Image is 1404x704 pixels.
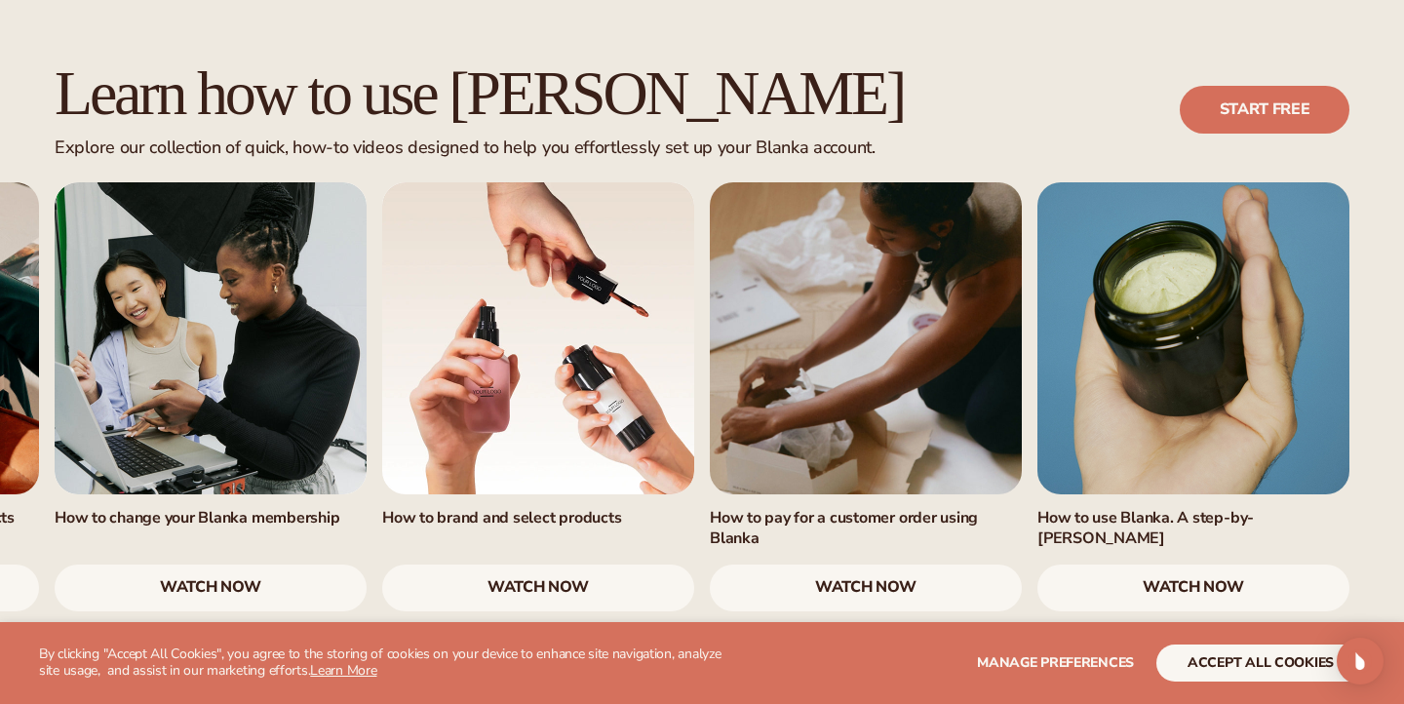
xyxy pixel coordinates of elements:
a: watch now [1037,565,1349,611]
div: 6 / 7 [710,182,1022,611]
h3: How to change your Blanka membership [55,508,367,528]
a: watch now [382,565,694,611]
a: watch now [55,565,367,611]
h3: How to use Blanka. A step-by-[PERSON_NAME] [1037,508,1349,549]
div: 4 / 7 [55,182,367,611]
a: Learn More [310,661,376,680]
div: Open Intercom Messenger [1337,638,1384,684]
div: Explore our collection of quick, how-to videos designed to help you effortlessly set up your Blan... [55,137,904,159]
a: Start free [1180,86,1349,133]
h3: How to brand and select products [382,508,694,528]
div: 7 / 7 [1037,182,1349,611]
div: 5 / 7 [382,182,694,611]
p: By clicking "Accept All Cookies", you agree to the storing of cookies on your device to enhance s... [39,646,733,680]
h3: How to pay for a customer order using Blanka [710,508,1022,549]
a: watch now [710,565,1022,611]
button: accept all cookies [1156,645,1365,682]
button: Manage preferences [977,645,1134,682]
span: Manage preferences [977,653,1134,672]
h2: Learn how to use [PERSON_NAME] [55,60,904,126]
